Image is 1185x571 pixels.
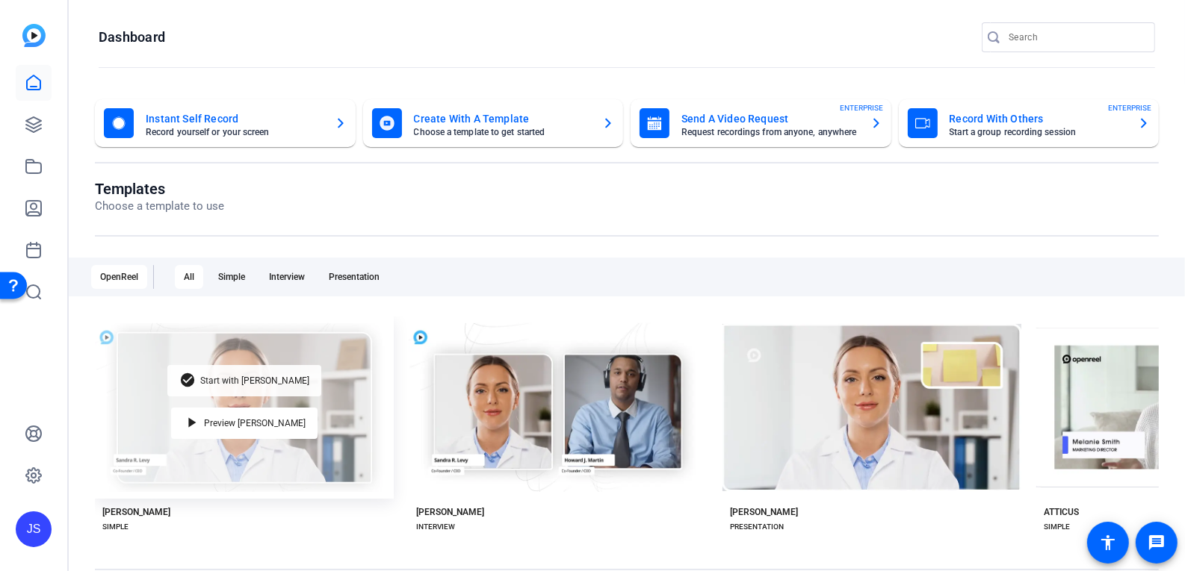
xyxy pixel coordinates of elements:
p: Choose a template to use [95,198,224,215]
input: Search [1009,28,1143,46]
div: Simple [209,265,254,289]
mat-icon: play_arrow [183,414,201,432]
mat-card-title: Instant Self Record [146,110,323,128]
h1: Dashboard [99,28,165,46]
h1: Templates [95,180,224,198]
mat-card-title: Record With Others [950,110,1127,128]
div: OpenReel [91,265,147,289]
mat-icon: accessibility [1099,534,1117,552]
button: Instant Self RecordRecord yourself or your screen [95,99,356,147]
mat-card-title: Send A Video Request [681,110,858,128]
div: [PERSON_NAME] [730,506,798,518]
button: Create With A TemplateChoose a template to get started [363,99,624,147]
img: blue-gradient.svg [22,24,46,47]
button: Record With OthersStart a group recording sessionENTERPRISE [899,99,1160,147]
mat-card-title: Create With A Template [414,110,591,128]
mat-icon: message [1148,534,1166,552]
div: SIMPLE [102,521,129,533]
div: All [175,265,203,289]
mat-card-subtitle: Record yourself or your screen [146,128,323,137]
mat-card-subtitle: Start a group recording session [950,128,1127,137]
button: Send A Video RequestRequest recordings from anyone, anywhereENTERPRISE [631,99,891,147]
div: ATTICUS [1044,506,1079,518]
mat-card-subtitle: Choose a template to get started [414,128,591,137]
div: [PERSON_NAME] [102,506,170,518]
div: JS [16,511,52,547]
div: INTERVIEW [416,521,455,533]
span: ENTERPRISE [1108,102,1151,113]
div: SIMPLE [1044,521,1070,533]
span: Start with [PERSON_NAME] [200,376,309,385]
div: [PERSON_NAME] [416,506,484,518]
span: ENTERPRISE [841,102,884,113]
mat-icon: check_circle [179,372,197,390]
span: Preview [PERSON_NAME] [204,419,306,428]
div: Interview [260,265,314,289]
mat-card-subtitle: Request recordings from anyone, anywhere [681,128,858,137]
div: Presentation [320,265,389,289]
div: PRESENTATION [730,521,784,533]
